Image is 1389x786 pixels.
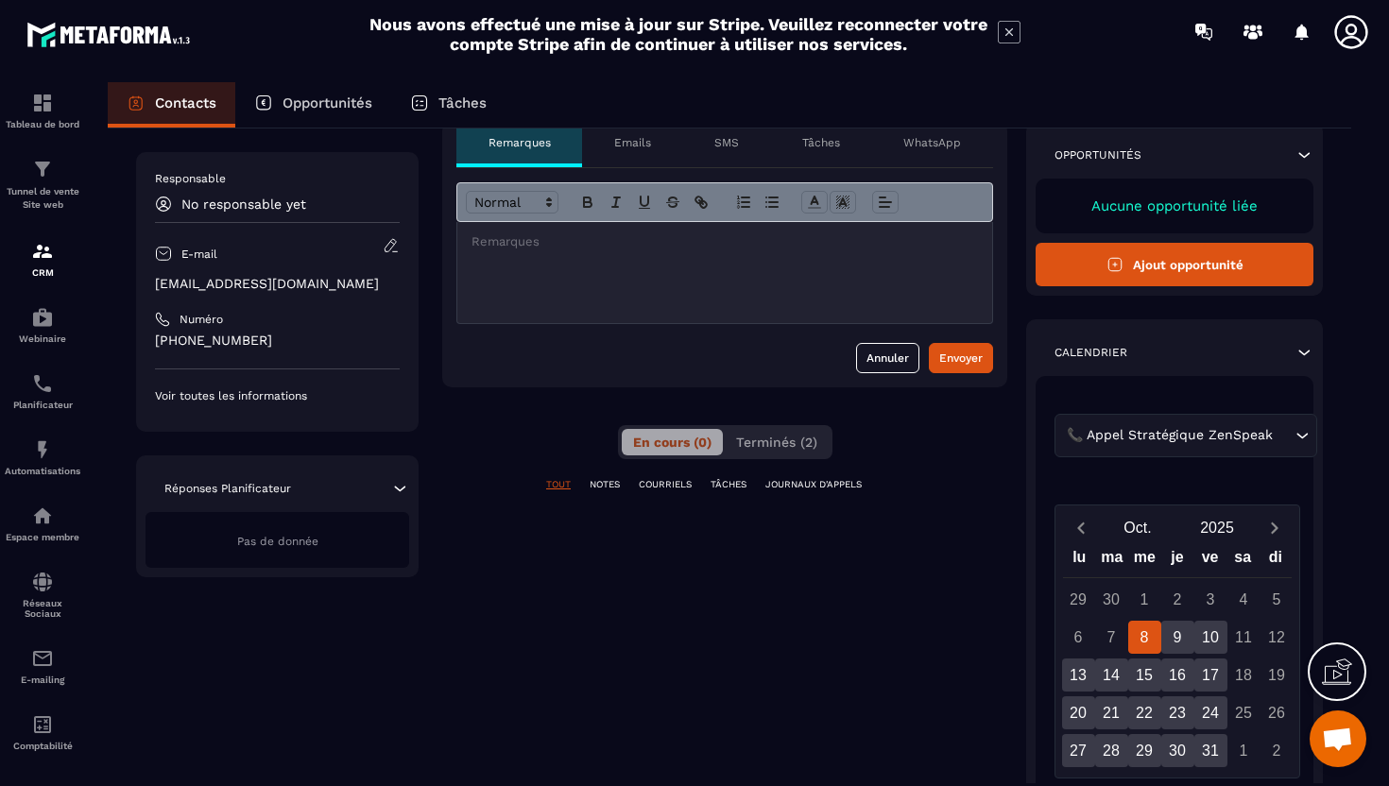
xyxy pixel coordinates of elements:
[1194,734,1227,767] div: 31
[590,478,620,491] p: NOTES
[1227,583,1260,616] div: 4
[5,424,80,490] a: automationsautomationsAutomatisations
[5,598,80,619] p: Réseaux Sociaux
[5,226,80,292] a: formationformationCRM
[633,435,712,450] span: En cours (0)
[155,275,400,293] p: [EMAIL_ADDRESS][DOMAIN_NAME]
[1227,734,1260,767] div: 1
[1063,544,1096,577] div: lu
[5,119,80,129] p: Tableau de bord
[1128,734,1161,767] div: 29
[1161,583,1194,616] div: 2
[31,306,54,329] img: automations
[1095,696,1128,729] div: 21
[903,135,961,150] p: WhatsApp
[31,504,54,527] img: automations
[5,675,80,685] p: E-mailing
[31,92,54,114] img: formation
[614,135,651,150] p: Emails
[5,699,80,765] a: accountantaccountantComptabilité
[155,332,400,350] p: [PHONE_NUMBER]
[5,292,80,358] a: automationsautomationsWebinaire
[802,135,840,150] p: Tâches
[5,267,80,278] p: CRM
[725,429,829,455] button: Terminés (2)
[31,713,54,736] img: accountant
[1062,621,1095,654] div: 6
[1063,515,1098,540] button: Previous month
[369,14,988,54] h2: Nous avons effectué une mise à jour sur Stripe. Veuillez reconnecter votre compte Stripe afin de ...
[856,343,919,373] button: Annuler
[5,144,80,226] a: formationformationTunnel de vente Site web
[1194,658,1227,692] div: 17
[1194,621,1227,654] div: 10
[31,647,54,670] img: email
[5,556,80,633] a: social-networksocial-networkRéseaux Sociaux
[1226,544,1260,577] div: sa
[1161,544,1194,577] div: je
[155,388,400,403] p: Voir toutes les informations
[391,82,506,128] a: Tâches
[1310,710,1366,767] div: Ouvrir le chat
[155,94,216,111] p: Contacts
[5,532,80,542] p: Espace membre
[1062,583,1095,616] div: 29
[1098,511,1177,544] button: Open months overlay
[180,312,223,327] p: Numéro
[438,94,487,111] p: Tâches
[1096,544,1129,577] div: ma
[26,17,197,52] img: logo
[1062,425,1277,446] span: 📞 Appel Stratégique ZenSpeak
[5,77,80,144] a: formationformationTableau de bord
[5,490,80,556] a: automationsautomationsEspace membre
[5,333,80,344] p: Webinaire
[1095,621,1128,654] div: 7
[489,135,551,150] p: Remarques
[237,535,318,548] span: Pas de donnée
[1177,511,1257,544] button: Open years overlay
[1260,696,1294,729] div: 26
[1260,734,1294,767] div: 2
[1095,583,1128,616] div: 30
[31,158,54,180] img: formation
[714,135,739,150] p: SMS
[1227,621,1260,654] div: 11
[1128,544,1161,577] div: me
[181,196,306,212] p: No responsable yet
[1095,734,1128,767] div: 28
[1128,696,1161,729] div: 22
[155,171,400,186] p: Responsable
[31,571,54,593] img: social-network
[929,343,993,373] button: Envoyer
[1128,583,1161,616] div: 1
[1128,621,1161,654] div: 8
[1260,621,1294,654] div: 12
[546,478,571,491] p: TOUT
[1227,658,1260,692] div: 18
[1161,621,1194,654] div: 9
[1194,583,1227,616] div: 3
[1095,658,1128,692] div: 14
[1055,414,1317,457] div: Search for option
[1161,734,1194,767] div: 30
[5,741,80,751] p: Comptabilité
[1227,696,1260,729] div: 25
[1055,147,1141,162] p: Opportunités
[1161,658,1194,692] div: 16
[5,185,80,212] p: Tunnel de vente Site web
[639,478,692,491] p: COURRIELS
[1277,425,1291,446] input: Search for option
[5,466,80,476] p: Automatisations
[31,438,54,461] img: automations
[1055,197,1295,214] p: Aucune opportunité liée
[283,94,372,111] p: Opportunités
[181,247,217,262] p: E-mail
[1062,658,1095,692] div: 13
[108,82,235,128] a: Contacts
[765,478,862,491] p: JOURNAUX D'APPELS
[736,435,817,450] span: Terminés (2)
[1260,583,1294,616] div: 5
[1257,515,1292,540] button: Next month
[939,349,983,367] div: Envoyer
[711,478,746,491] p: TÂCHES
